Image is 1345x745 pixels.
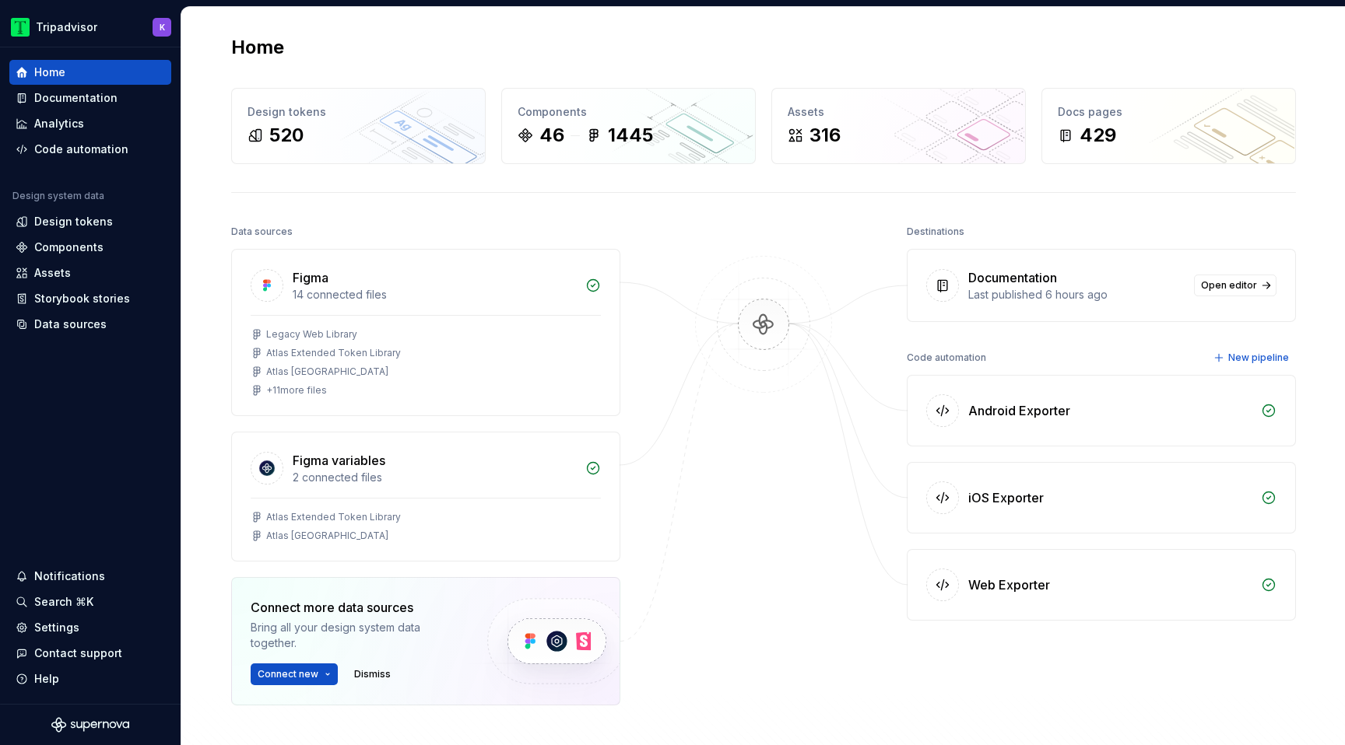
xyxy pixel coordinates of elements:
[968,575,1050,594] div: Web Exporter
[34,317,107,332] div: Data sources
[293,268,328,287] div: Figma
[907,221,964,243] div: Destinations
[3,10,177,44] button: TripadvisorK
[9,209,171,234] a: Design tokens
[968,488,1044,507] div: iOS Exporter
[266,384,327,397] div: + 11 more files
[9,564,171,589] button: Notifications
[34,90,118,106] div: Documentation
[1041,88,1296,164] a: Docs pages429
[11,18,30,37] img: 0ed0e8b8-9446-497d-bad0-376821b19aa5.png
[293,470,576,485] div: 2 connected files
[968,268,1057,287] div: Documentation
[9,589,171,614] button: Search ⌘K
[51,717,129,733] svg: Supernova Logo
[34,671,59,687] div: Help
[1209,347,1296,369] button: New pipeline
[231,88,486,164] a: Design tokens520
[9,312,171,337] a: Data sources
[231,432,620,561] a: Figma variables2 connected filesAtlas Extended Token LibraryAtlas [GEOGRAPHIC_DATA]
[34,620,79,635] div: Settings
[1058,104,1280,120] div: Docs pages
[968,287,1185,303] div: Last published 6 hours ago
[9,261,171,285] a: Assets
[269,123,304,148] div: 520
[293,287,576,303] div: 14 connected files
[1194,275,1277,296] a: Open editor
[251,620,461,651] div: Bring all your design system data together.
[1228,352,1289,364] span: New pipeline
[354,668,391,680] span: Dismiss
[251,598,461,617] div: Connect more data sources
[34,645,122,661] div: Contact support
[34,265,71,281] div: Assets
[788,104,1010,120] div: Assets
[34,142,128,157] div: Code automation
[293,451,385,470] div: Figma variables
[1080,123,1116,148] div: 429
[34,116,84,131] div: Analytics
[34,291,130,306] div: Storybook stories
[160,21,165,33] div: K
[501,88,756,164] a: Components461445
[36,19,97,35] div: Tripadvisor
[266,347,401,359] div: Atlas Extended Token Library
[9,615,171,640] a: Settings
[907,347,986,369] div: Code automation
[9,86,171,110] a: Documentation
[34,214,113,229] div: Design tokens
[9,235,171,260] a: Components
[1201,279,1257,292] span: Open editor
[9,666,171,691] button: Help
[518,104,739,120] div: Components
[258,668,318,680] span: Connect new
[608,123,653,148] div: 1445
[248,104,469,120] div: Design tokens
[34,65,65,80] div: Home
[347,663,398,685] button: Dismiss
[771,88,1026,164] a: Assets316
[231,249,620,416] a: Figma14 connected filesLegacy Web LibraryAtlas Extended Token LibraryAtlas [GEOGRAPHIC_DATA]+11mo...
[34,594,93,610] div: Search ⌘K
[9,60,171,85] a: Home
[34,568,105,584] div: Notifications
[12,190,104,202] div: Design system data
[251,663,338,685] button: Connect new
[968,401,1070,420] div: Android Exporter
[9,641,171,666] button: Contact support
[9,286,171,311] a: Storybook stories
[266,366,388,378] div: Atlas [GEOGRAPHIC_DATA]
[266,530,388,542] div: Atlas [GEOGRAPHIC_DATA]
[809,123,841,148] div: 316
[231,221,293,243] div: Data sources
[266,328,357,341] div: Legacy Web Library
[9,137,171,162] a: Code automation
[34,240,104,255] div: Components
[231,35,284,60] h2: Home
[539,123,564,148] div: 46
[266,511,401,523] div: Atlas Extended Token Library
[9,111,171,136] a: Analytics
